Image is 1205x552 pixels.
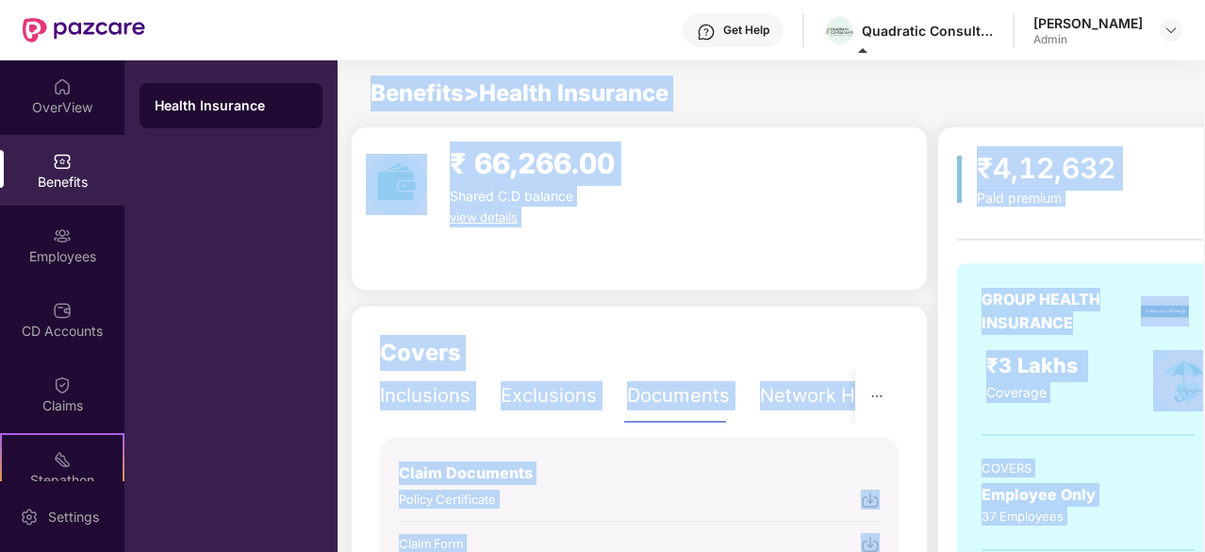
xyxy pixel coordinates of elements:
div: Inclusions [380,381,470,410]
p: Claim Documents [399,461,880,485]
img: svg+xml;base64,PHN2ZyBpZD0iQ2xhaW0iIHhtbG5zPSJodHRwOi8vd3d3LnczLm9yZy8yMDAwL3N2ZyIgd2lkdGg9IjIwIi... [53,376,72,394]
span: ₹ 66,266.00 [450,146,615,180]
span: Coverage [986,384,1047,400]
div: Network Hospitals [760,381,925,410]
img: svg+xml;base64,PHN2ZyB4bWxucz0iaHR0cDovL3d3dy53My5vcmcvMjAwMC9zdmciIHdpZHRoPSIyMSIgaGVpZ2h0PSIyMC... [53,450,72,469]
div: GROUP HEALTH INSURANCE [982,288,1134,335]
img: svg+xml;base64,PHN2ZyBpZD0iRHJvcGRvd24tMzJ4MzIiIHhtbG5zPSJodHRwOi8vd3d3LnczLm9yZy8yMDAwL3N2ZyIgd2... [1164,23,1179,38]
img: download [366,154,427,215]
img: svg+xml;base64,PHN2ZyBpZD0iQ0RfQWNjb3VudHMiIGRhdGEtbmFtZT0iQ0QgQWNjb3VudHMiIHhtbG5zPSJodHRwOi8vd3... [53,301,72,320]
img: svg+xml;base64,PHN2ZyBpZD0iSG9tZSIgeG1sbnM9Imh0dHA6Ly93d3cudzMub3JnLzIwMDAvc3ZnIiB3aWR0aD0iMjAiIG... [53,77,72,96]
img: New Pazcare Logo [23,18,145,42]
span: Shared C.D balance [450,188,573,204]
div: Get Help [723,23,769,38]
div: Quadratic Consultants [862,22,994,40]
img: insurerLogo [1141,296,1189,326]
div: Paid premium [977,191,1115,207]
div: Employee Only [982,483,1195,507]
div: [PERSON_NAME] [1033,14,1143,32]
img: svg+xml;base64,PHN2ZyBpZD0iRG93bmxvYWQtMjR4MjQiIHhtbG5zPSJodHRwOi8vd3d3LnczLm9yZy8yMDAwL3N2ZyIgd2... [861,491,880,510]
div: Exclusions [501,381,597,410]
div: Documents [627,381,730,410]
span: view details [450,209,518,225]
span: Covers [380,339,461,366]
span: Claim Form [399,536,463,551]
div: Settings [42,508,105,527]
div: Health Insurance [155,96,307,115]
span: ₹3 Lakhs [986,353,1083,377]
span: ellipsis [870,390,883,403]
img: icon [957,156,962,203]
div: ₹4,12,632 [977,146,1115,191]
img: svg+xml;base64,PHN2ZyBpZD0iRW1wbG95ZWVzIiB4bWxucz0iaHR0cDovL3d3dy53My5vcmcvMjAwMC9zdmciIHdpZHRoPS... [53,226,72,245]
button: ellipsis [855,370,899,422]
div: COVERS [982,459,1195,477]
img: svg+xml;base64,PHN2ZyBpZD0iU2V0dGluZy0yMHgyMCIgeG1sbnM9Imh0dHA6Ly93d3cudzMub3JnLzIwMDAvc3ZnIiB3aW... [20,508,39,527]
img: svg+xml;base64,PHN2ZyBpZD0iQmVuZWZpdHMiIHhtbG5zPSJodHRwOi8vd3d3LnczLm9yZy8yMDAwL3N2ZyIgd2lkdGg9Ij... [53,152,72,171]
span: Policy Certificate [399,492,496,507]
img: quadratic_consultants_logo_3.png [826,27,853,36]
div: Stepathon [2,471,123,490]
div: Admin [1033,32,1143,47]
div: 37 Employees [982,507,1195,526]
img: svg+xml;base64,PHN2ZyBpZD0iSGVscC0zMngzMiIgeG1sbnM9Imh0dHA6Ly93d3cudzMub3JnLzIwMDAvc3ZnIiB3aWR0aD... [697,23,716,42]
span: Benefits > Health Insurance [371,79,669,107]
